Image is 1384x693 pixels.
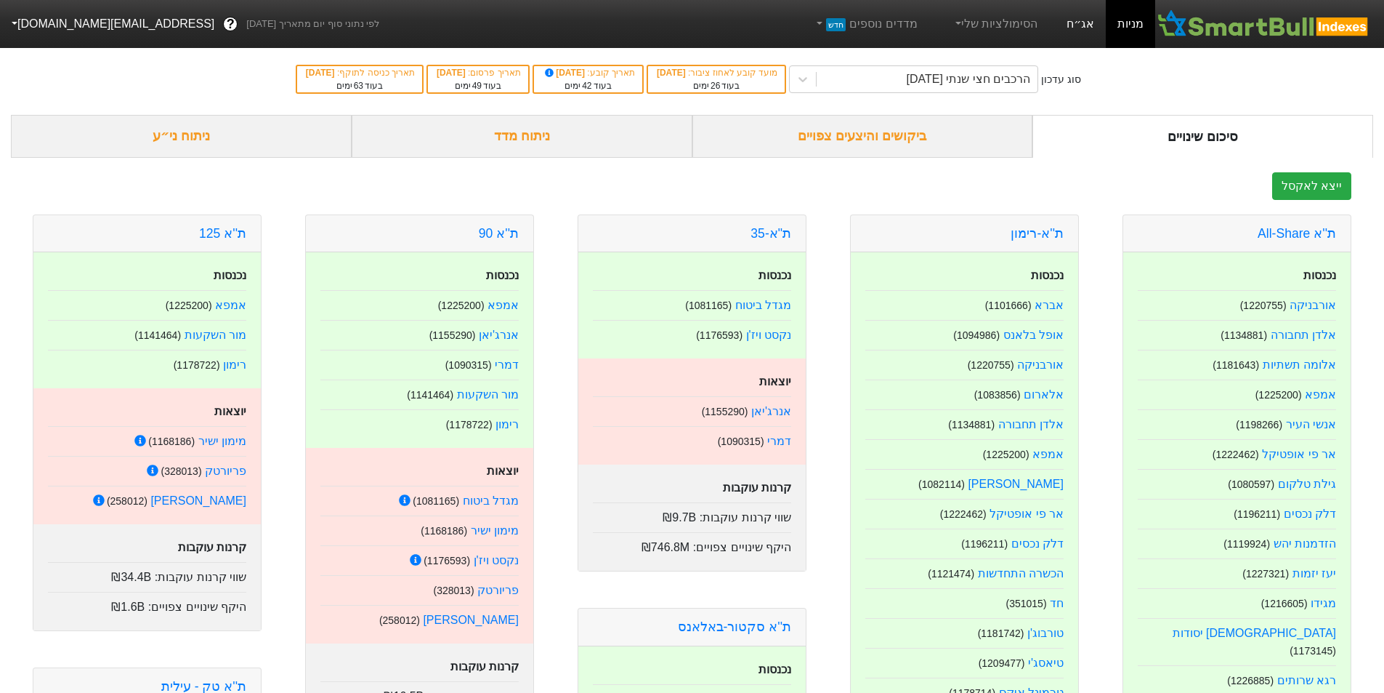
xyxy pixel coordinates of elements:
[1028,657,1064,669] a: טיאסג'י
[974,389,1021,401] small: ( 1083856 )
[471,524,519,537] a: מימון ישיר
[487,299,519,311] a: אמפא
[413,495,459,507] small: ( 1081165 )
[983,449,1029,460] small: ( 1225200 )
[438,300,485,311] small: ( 1225200 )
[48,592,246,616] div: היקף שינויים צפויים :
[223,358,246,371] a: רימון
[111,571,151,583] span: ₪34.4B
[1286,418,1336,430] a: אנשי העיר
[174,359,220,371] small: ( 1178722 )
[1017,358,1064,371] a: אורבניקה
[767,435,791,447] a: דמרי
[424,555,470,566] small: ( 1176593 )
[445,359,492,371] small: ( 1090315 )
[479,226,519,241] a: ת''א 90
[1261,598,1308,609] small: ( 1216605 )
[148,436,195,447] small: ( 1168186 )
[421,525,467,537] small: ( 1168186 )
[1263,358,1336,371] a: אלומה תשתיות
[1274,537,1336,550] a: הזדמנות יהש
[758,663,791,676] strong: נכנסות
[541,79,635,92] div: בעוד ימים
[352,115,692,158] div: ניתוח מדד
[407,389,453,401] small: ( 1141464 )
[1228,478,1274,490] small: ( 1080597 )
[947,9,1044,39] a: הסימולציות שלי
[978,567,1064,580] a: הכשרה התחדשות
[150,494,246,507] a: [PERSON_NAME]
[711,81,720,91] span: 26
[541,66,635,79] div: תאריך קובע :
[759,375,791,388] strong: יוצאות
[758,269,791,281] strong: נכנסות
[907,71,1031,88] div: הרכבים חצי שנתי [DATE]
[1003,329,1064,341] a: אופל בלאנס
[985,300,1032,311] small: ( 1101666 )
[593,502,791,526] div: שווי קרנות עוקבות :
[463,494,519,507] a: מגדל ביטוח
[961,538,1008,550] small: ( 1196211 )
[450,660,519,673] strong: קרנות עוקבות
[185,329,246,341] a: מור השקעות
[1213,449,1259,460] small: ( 1222462 )
[746,329,792,341] a: נקסט ויז'ן
[48,562,246,586] div: שווי קרנות עוקבות :
[435,79,521,92] div: בעוד ימים
[692,115,1033,158] div: ביקושים והיצעים צפויים
[735,299,791,311] a: מגדל ביטוח
[1277,674,1336,686] a: רגא שרותים
[446,419,493,430] small: ( 1178722 )
[472,81,482,91] span: 49
[1035,299,1064,311] a: אברא
[477,584,519,596] a: פריורטק
[979,657,1025,669] small: ( 1209477 )
[696,329,742,341] small: ( 1176593 )
[178,541,246,553] strong: קרנות עוקבות
[1242,568,1289,580] small: ( 1227321 )
[1278,478,1336,490] a: גילת טלקום
[1271,329,1336,341] a: אלדן תחבורה
[718,436,764,447] small: ( 1090315 )
[198,435,246,447] a: מימון ישיר
[1311,597,1336,609] a: מגידו
[1284,508,1336,520] a: דלק נכסים
[723,481,791,494] strong: קרנות עוקבות
[1305,388,1336,401] a: אמפא
[306,68,337,78] span: [DATE]
[642,541,689,553] span: ₪746.8M
[808,9,923,39] a: מדדים נוספיםחדש
[678,620,791,634] a: ת''א סקטור-באלאנס
[111,601,145,613] span: ₪1.6B
[215,299,246,311] a: אמפא
[1303,269,1336,281] strong: נכנסות
[953,329,1000,341] small: ( 1094986 )
[1227,675,1274,686] small: ( 1226885 )
[486,269,519,281] strong: נכנסות
[1255,389,1302,401] small: ( 1225200 )
[227,15,235,34] span: ?
[593,532,791,556] div: היקף שינויים צפויים :
[205,465,246,477] a: פריורטק
[968,359,1014,371] small: ( 1220755 )
[1292,567,1336,580] a: יעז יזמות
[1236,419,1282,430] small: ( 1198266 )
[1234,508,1280,520] small: ( 1196211 )
[435,66,521,79] div: תאריך פרסום :
[11,115,352,158] div: ניתוח ני״ע
[990,508,1064,520] a: אר פי אופטיקל
[134,329,181,341] small: ( 1141464 )
[107,495,147,507] small: ( 258012 )
[1272,172,1351,200] button: ייצא לאקסל
[918,478,965,490] small: ( 1082114 )
[1031,269,1064,281] strong: נכנסות
[1032,115,1373,158] div: סיכום שינויים
[750,226,791,241] a: ת"א-35
[304,66,415,79] div: תאריך כניסה לתוקף :
[199,226,246,241] a: ת''א 125
[968,478,1064,490] a: [PERSON_NAME]
[940,508,987,520] small: ( 1222462 )
[655,79,777,92] div: בעוד ימים
[457,388,519,401] a: מור השקעות
[161,465,201,477] small: ( 328013 )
